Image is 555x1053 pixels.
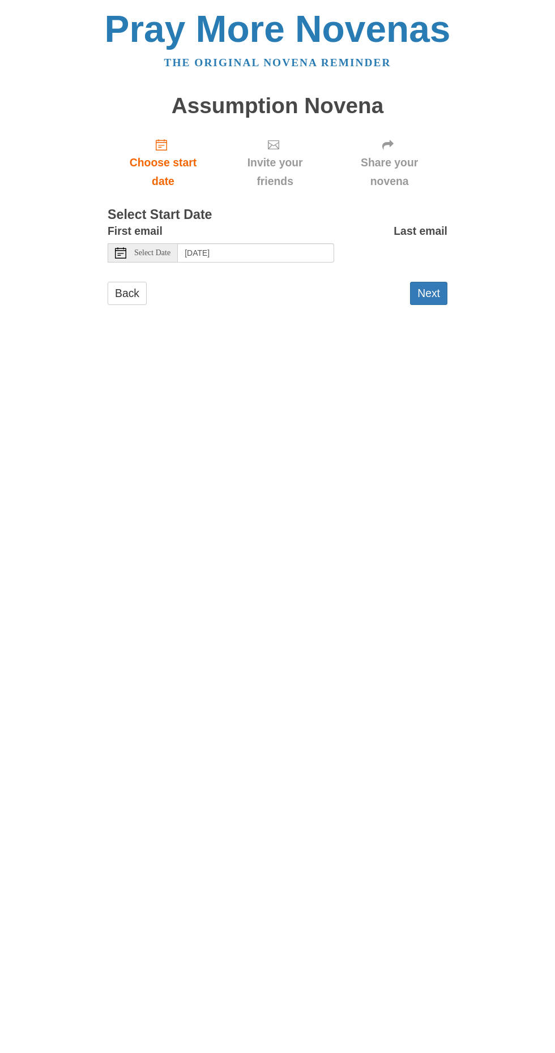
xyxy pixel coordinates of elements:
[394,222,447,240] label: Last email
[219,129,331,196] div: Click "Next" to confirm your start date first.
[164,57,391,68] a: The original novena reminder
[108,282,147,305] a: Back
[331,129,447,196] div: Click "Next" to confirm your start date first.
[134,249,170,257] span: Select Date
[108,222,163,240] label: First email
[230,153,320,191] span: Invite your friends
[343,153,436,191] span: Share your novena
[410,282,447,305] button: Next
[105,8,451,50] a: Pray More Novenas
[108,208,447,222] h3: Select Start Date
[119,153,207,191] span: Choose start date
[108,129,219,196] a: Choose start date
[108,94,447,118] h1: Assumption Novena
